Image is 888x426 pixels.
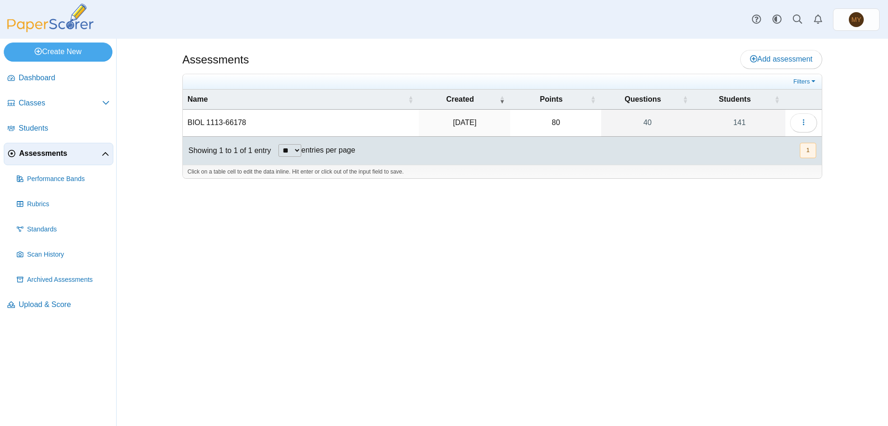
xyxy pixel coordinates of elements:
[13,244,113,266] a: Scan History
[27,200,110,209] span: Rubrics
[19,98,102,108] span: Classes
[740,50,822,69] a: Add assessment
[4,143,113,165] a: Assessments
[4,294,113,316] a: Upload & Score
[13,168,113,190] a: Performance Bands
[4,118,113,140] a: Students
[453,119,476,126] time: Sep 8, 2025 at 11:44 AM
[19,73,110,83] span: Dashboard
[750,55,812,63] span: Add assessment
[183,165,822,179] div: Click on a table cell to edit the data inline. Hit enter or click out of the input field to save.
[852,16,861,23] span: Ming Yang
[13,193,113,216] a: Rubrics
[682,90,688,109] span: Questions : Activate to sort
[799,143,816,158] nav: pagination
[183,110,419,136] td: BIOL 1113-66178
[4,42,112,61] a: Create New
[446,95,474,103] span: Created
[182,52,249,68] h1: Assessments
[4,26,97,34] a: PaperScorer
[601,110,694,136] a: 40
[187,95,208,103] span: Name
[27,225,110,234] span: Standards
[719,95,750,103] span: Students
[301,146,355,154] label: entries per page
[4,92,113,115] a: Classes
[27,275,110,285] span: Archived Assessments
[27,175,110,184] span: Performance Bands
[590,90,596,109] span: Points : Activate to sort
[694,110,785,136] a: 141
[13,269,113,291] a: Archived Assessments
[19,300,110,310] span: Upload & Score
[774,90,780,109] span: Students : Activate to sort
[510,110,601,136] td: 80
[4,4,97,32] img: PaperScorer
[19,123,110,133] span: Students
[624,95,661,103] span: Questions
[808,9,828,30] a: Alerts
[27,250,110,259] span: Scan History
[540,95,563,103] span: Points
[13,218,113,241] a: Standards
[4,67,113,90] a: Dashboard
[408,90,413,109] span: Name : Activate to sort
[19,148,102,159] span: Assessments
[849,12,864,27] span: Ming Yang
[183,137,271,165] div: Showing 1 to 1 of 1 entry
[791,77,819,86] a: Filters
[800,143,816,158] button: 1
[833,8,880,31] a: Ming Yang
[499,90,505,109] span: Created : Activate to remove sorting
